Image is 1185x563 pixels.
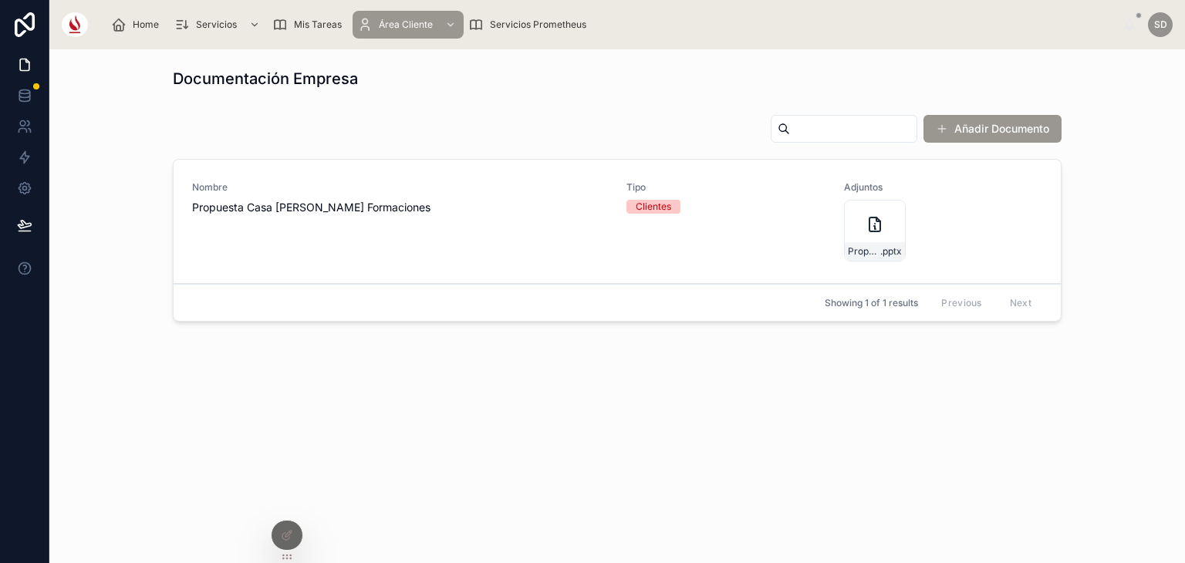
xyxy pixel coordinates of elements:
button: Añadir Documento [923,115,1062,143]
h1: Documentación Empresa [173,68,358,89]
img: App logo [62,12,88,37]
span: Mis Tareas [294,19,342,31]
span: Área Cliente [379,19,433,31]
span: SD [1154,19,1167,31]
a: Servicios Prometheus [464,11,597,39]
span: Home [133,19,159,31]
a: Mis Tareas [268,11,353,39]
a: NombrePropuesta Casa [PERSON_NAME] FormacionesTipoClientesAdjuntosProposta---Formació-Gestió-de-c... [174,160,1061,284]
span: Servicios Prometheus [490,19,586,31]
div: Clientes [636,200,671,214]
a: Home [106,11,170,39]
a: Servicios [170,11,268,39]
span: Servicios [196,19,237,31]
span: Proposta---Formació-Gestió-de-conflictes [848,245,880,258]
span: .pptx [880,245,902,258]
div: scrollable content [100,8,1123,42]
span: Nombre [192,181,608,194]
a: Área Cliente [353,11,464,39]
span: Showing 1 of 1 results [825,297,918,309]
span: Adjuntos [844,181,1043,194]
span: Propuesta Casa [PERSON_NAME] Formaciones [192,200,608,215]
span: Tipo [626,181,825,194]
